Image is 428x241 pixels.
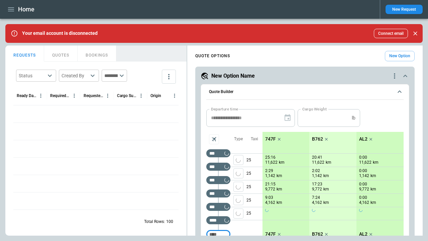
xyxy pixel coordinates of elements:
p: 4,162 [312,200,322,206]
span: Type of sector [233,168,243,178]
button: left aligned [233,168,243,178]
p: 0:00 [359,182,367,187]
p: 25:16 [265,155,276,160]
p: 21:15 [265,182,276,187]
p: 747F [265,136,276,142]
p: 1,142 [265,173,275,179]
button: left aligned [233,209,243,219]
span: Type of sector [233,155,243,165]
button: New Option Namequote-option-actions [201,72,409,80]
div: dismiss [411,26,420,41]
p: 25 [246,167,262,180]
p: km [323,200,329,206]
span: Aircraft selection [209,134,219,144]
p: Your email account is disconnected [22,30,98,36]
div: Too short [206,176,230,184]
span: Type of sector [233,182,243,192]
button: REQUESTS [5,46,44,62]
label: Departure time [211,106,238,112]
p: 9,772 [265,186,275,192]
p: 9:03 [265,195,273,200]
h6: Quote Builder [209,90,233,94]
div: Too short [206,149,230,157]
button: Ready Date & Time (UTC) column menu [36,91,45,100]
p: 25 [246,180,262,193]
p: 11,622 [312,160,324,165]
h4: QUOTE OPTIONS [195,55,230,58]
button: more [162,70,176,84]
p: 0:00 [359,195,367,200]
div: Created By [62,72,88,79]
p: 11,622 [359,160,371,165]
div: quote-option-actions [391,72,399,80]
p: km [373,160,379,165]
div: Ready Date & Time (UTC) [17,93,36,98]
span: Type of sector [233,209,243,219]
p: AL2 [359,231,367,237]
p: km [326,160,331,165]
div: Too short [206,216,230,224]
p: 25 [246,194,262,207]
p: 9,772 [312,186,322,192]
p: 7:24 [312,195,320,200]
p: 747F [265,231,276,237]
p: km [279,160,285,165]
p: 4,162 [359,200,369,206]
button: Cargo Summary column menu [137,91,145,100]
p: B762 [312,231,323,237]
p: km [370,200,376,206]
button: BOOKINGS [78,46,116,62]
button: Requested Route column menu [103,91,112,100]
p: 11,622 [265,160,278,165]
div: Status [19,72,45,79]
button: Required Date & Time (UTC) column menu [70,91,79,100]
p: B762 [312,136,323,142]
div: Required Date & Time (UTC) [50,93,70,98]
button: QUOTES [44,46,78,62]
p: 100 [166,219,173,225]
span: Type of sector [233,195,243,205]
div: Too short [206,203,230,211]
p: 0:00 [359,155,367,160]
button: Connect email [374,29,408,38]
p: Total Rows: [144,219,165,225]
p: 2:29 [265,168,273,173]
div: Too short [206,189,230,197]
button: left aligned [233,195,243,205]
p: 20:41 [312,155,322,160]
div: Too short [206,163,230,171]
label: Cargo Weight [302,106,327,112]
button: left aligned [233,182,243,192]
p: Taxi [251,136,258,142]
p: km [370,173,376,179]
p: 0:00 [359,168,367,173]
div: Origin [150,93,161,98]
h5: New Option Name [211,72,255,80]
p: 9,772 [359,186,369,192]
button: Quote Builder [206,84,404,100]
p: 4,162 [265,200,275,206]
p: 1,142 [359,173,369,179]
p: Type [234,136,243,142]
p: 1,142 [312,173,322,179]
button: Origin column menu [170,91,179,100]
p: km [323,186,329,192]
button: Close [411,29,420,38]
div: Requested Route [84,93,103,98]
p: 2:02 [312,168,320,173]
h1: Home [18,5,34,13]
p: km [323,173,329,179]
div: Cargo Summary [117,93,137,98]
p: km [370,186,376,192]
p: 17:23 [312,182,322,187]
div: Too short [206,230,230,238]
p: km [277,173,282,179]
button: New Option [385,51,415,61]
p: km [277,186,282,192]
button: left aligned [233,155,243,165]
p: lb [352,115,355,121]
p: AL2 [359,136,367,142]
button: New Request [386,5,423,14]
p: 25 [246,207,262,220]
p: km [277,200,282,206]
